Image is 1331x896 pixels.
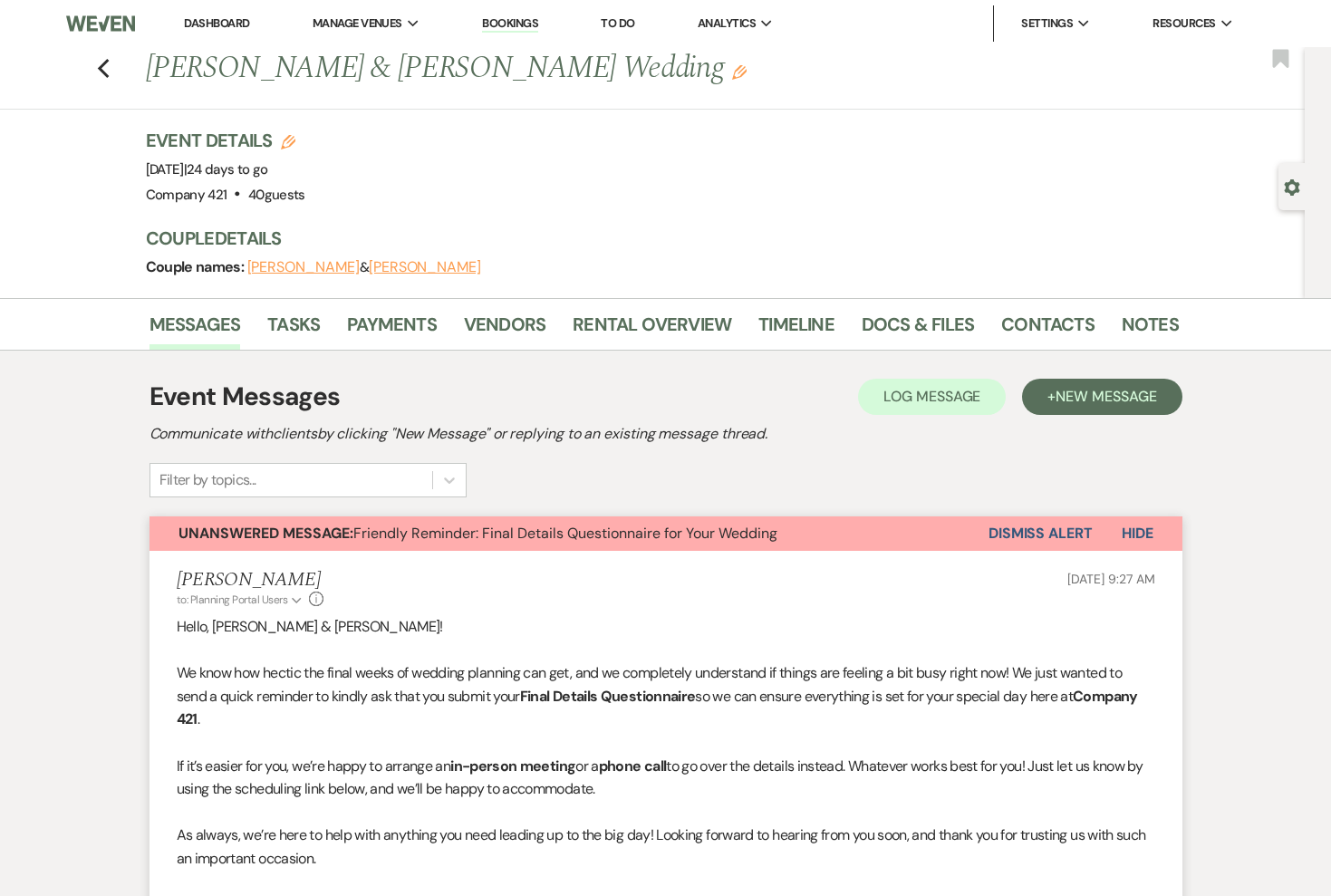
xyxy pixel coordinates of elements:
[149,423,1182,445] h2: Communicate with clients by clicking "New Message" or replying to an existing message thread.
[1022,379,1182,415] button: +New Message
[858,379,1006,415] button: Log Message
[698,14,756,33] span: Analytics
[1001,310,1095,350] a: Contacts
[66,5,134,43] img: Weven Logo
[1067,571,1154,587] span: [DATE] 9:27 AM
[187,160,268,178] span: 24 days to go
[177,569,324,592] h5: [PERSON_NAME]
[482,15,538,33] a: Bookings
[177,593,288,607] span: to: Planning Portal Users
[178,524,777,543] span: Friendly Reminder: Final Details Questionnaire for Your Wedding
[146,186,227,204] span: Company 421
[520,687,696,706] strong: Final Details Questionnaire
[247,258,481,276] span: &
[146,47,958,91] h1: [PERSON_NAME] & [PERSON_NAME] Wedding
[177,824,1155,870] p: As always, we’re here to help with anything you need leading up to the big day! Looking forward t...
[149,516,989,551] button: Unanswered Message:Friendly Reminder: Final Details Questionnaire for Your Wedding
[159,469,256,491] div: Filter by topics...
[758,310,834,350] a: Timeline
[1122,524,1153,543] span: Hide
[146,257,247,276] span: Couple names:
[146,160,268,178] span: [DATE]
[1153,14,1215,33] span: Resources
[177,755,1155,801] p: If it’s easier for you, we’re happy to arrange an or a to go over the details instead. Whatever w...
[313,14,402,33] span: Manage Venues
[883,387,980,406] span: Log Message
[599,756,667,776] strong: phone call
[146,128,305,153] h3: Event Details
[1056,387,1156,406] span: New Message
[862,310,974,350] a: Docs & Files
[732,63,747,80] button: Edit
[149,310,241,350] a: Messages
[601,15,634,31] a: To Do
[177,661,1155,731] p: We know how hectic the final weeks of wedding planning can get, and we completely understand if t...
[267,310,320,350] a: Tasks
[573,310,731,350] a: Rental Overview
[247,260,360,275] button: [PERSON_NAME]
[989,516,1093,551] button: Dismiss Alert
[1021,14,1073,33] span: Settings
[450,756,575,776] strong: in-person meeting
[177,687,1138,729] strong: Company 421
[178,524,353,543] strong: Unanswered Message:
[177,592,305,608] button: to: Planning Portal Users
[184,15,249,31] a: Dashboard
[464,310,545,350] a: Vendors
[1284,178,1300,195] button: Open lead details
[1122,310,1179,350] a: Notes
[369,260,481,275] button: [PERSON_NAME]
[177,615,1155,639] p: Hello, [PERSON_NAME] & [PERSON_NAME]!
[248,186,305,204] span: 40 guests
[184,160,268,178] span: |
[1093,516,1182,551] button: Hide
[146,226,1161,251] h3: Couple Details
[347,310,437,350] a: Payments
[149,378,341,416] h1: Event Messages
